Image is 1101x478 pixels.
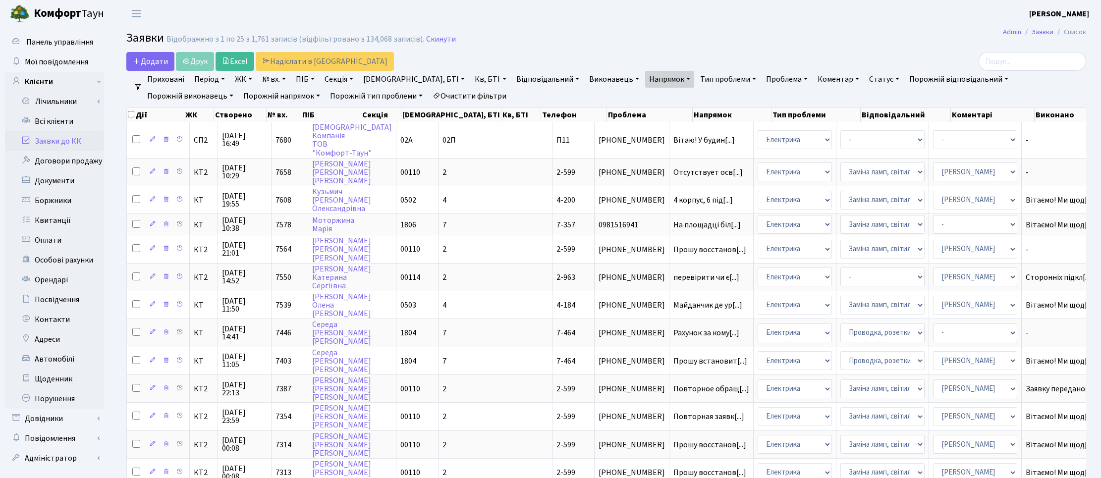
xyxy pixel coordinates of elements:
a: Орендарі [5,270,104,290]
a: Оплати [5,230,104,250]
a: Адреси [5,329,104,349]
span: Додати [133,56,168,67]
span: 7658 [275,167,291,178]
a: Середа[PERSON_NAME][PERSON_NAME] [312,347,371,375]
span: 00110 [400,439,420,450]
span: 00110 [400,411,420,422]
b: [PERSON_NAME] [1029,8,1089,19]
a: Всі клієнти [5,111,104,131]
a: Статус [865,71,903,88]
a: Порожній виконавець [143,88,237,105]
a: Порожній відповідальний [905,71,1012,88]
span: Мої повідомлення [25,56,88,67]
span: Заявку передано[...] [1026,383,1095,394]
span: 1806 [400,219,416,230]
span: перевірити чи є[...] [673,272,739,283]
span: 7354 [275,411,291,422]
a: Коментар [814,71,863,88]
span: 0502 [400,195,416,206]
span: КТ2 [194,246,214,254]
span: [PHONE_NUMBER] [599,301,665,309]
span: [DATE] 11:50 [222,297,267,313]
a: Заявки до КК [5,131,104,151]
span: КТ2 [194,385,214,393]
a: [PERSON_NAME]Олена[PERSON_NAME] [312,291,371,319]
span: Панель управління [26,37,93,48]
span: 0503 [400,300,416,311]
span: 00110 [400,167,420,178]
span: КТ2 [194,441,214,449]
a: Виконавець [585,71,643,88]
th: Напрямок [693,108,771,122]
span: 4-184 [556,300,575,311]
span: 00110 [400,244,420,255]
span: 7313 [275,467,291,478]
a: Admin [1003,27,1021,37]
th: Секція [361,108,401,122]
span: 4 [442,195,446,206]
a: Тип проблеми [696,71,760,88]
span: 1804 [400,327,416,338]
a: Excel [216,52,254,71]
span: 7 [442,327,446,338]
span: 7564 [275,244,291,255]
span: 02А [400,135,413,146]
span: 2-599 [556,244,575,255]
span: [PHONE_NUMBER] [599,168,665,176]
span: 00110 [400,467,420,478]
th: Виконано [1035,108,1086,122]
a: Додати [126,52,174,71]
a: Квитанції [5,211,104,230]
span: 7608 [275,195,291,206]
a: Порожній тип проблеми [326,88,427,105]
a: Мої повідомлення [5,52,104,72]
a: Очистити фільтри [429,88,510,105]
a: Порушення [5,389,104,409]
a: Особові рахунки [5,250,104,270]
a: Панель управління [5,32,104,52]
span: 7578 [275,219,291,230]
span: Прошу восстанов[...] [673,439,746,450]
span: 2-599 [556,467,575,478]
button: Переключити навігацію [124,5,149,22]
input: Пошук... [979,52,1086,71]
span: 7 [442,219,446,230]
a: № вх. [258,71,290,88]
span: 2 [442,167,446,178]
span: 0981516941 [599,221,665,229]
span: Вітаємо! Ми щод[...] [1026,356,1095,367]
th: Відповідальний [861,108,951,122]
span: Прошу восстанов[...] [673,467,746,478]
span: Вітаємо! Ми щод[...] [1026,219,1095,230]
a: Адміністратор [5,448,104,468]
span: [DATE] 10:29 [222,164,267,180]
span: 7680 [275,135,291,146]
span: Вітаємо! Ми щод[...] [1026,467,1095,478]
span: КТ2 [194,413,214,421]
b: Комфорт [34,5,81,21]
a: Лічильники [11,92,104,111]
a: Кузьмич[PERSON_NAME]Олександрівна [312,186,371,214]
a: Документи [5,171,104,191]
a: [PERSON_NAME][PERSON_NAME][PERSON_NAME] [312,403,371,430]
span: КТ [194,329,214,337]
span: 7 [442,356,446,367]
a: Проблема [762,71,812,88]
span: СП2 [194,136,214,144]
a: Приховані [143,71,188,88]
th: Телефон [541,108,607,122]
span: [DATE] 14:52 [222,269,267,285]
a: Договори продажу [5,151,104,171]
span: [PHONE_NUMBER] [599,246,665,254]
span: 2 [442,272,446,283]
span: Повторное обращ[...] [673,383,749,394]
li: Список [1053,27,1086,38]
a: [PERSON_NAME][PERSON_NAME][PERSON_NAME] [312,375,371,403]
span: КТ2 [194,469,214,477]
a: Відповідальний [512,71,583,88]
span: [PHONE_NUMBER] [599,196,665,204]
a: Повідомлення [5,428,104,448]
span: 02П [442,135,456,146]
span: 2 [442,467,446,478]
span: Вітаємо! Ми щод[...] [1026,439,1095,450]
